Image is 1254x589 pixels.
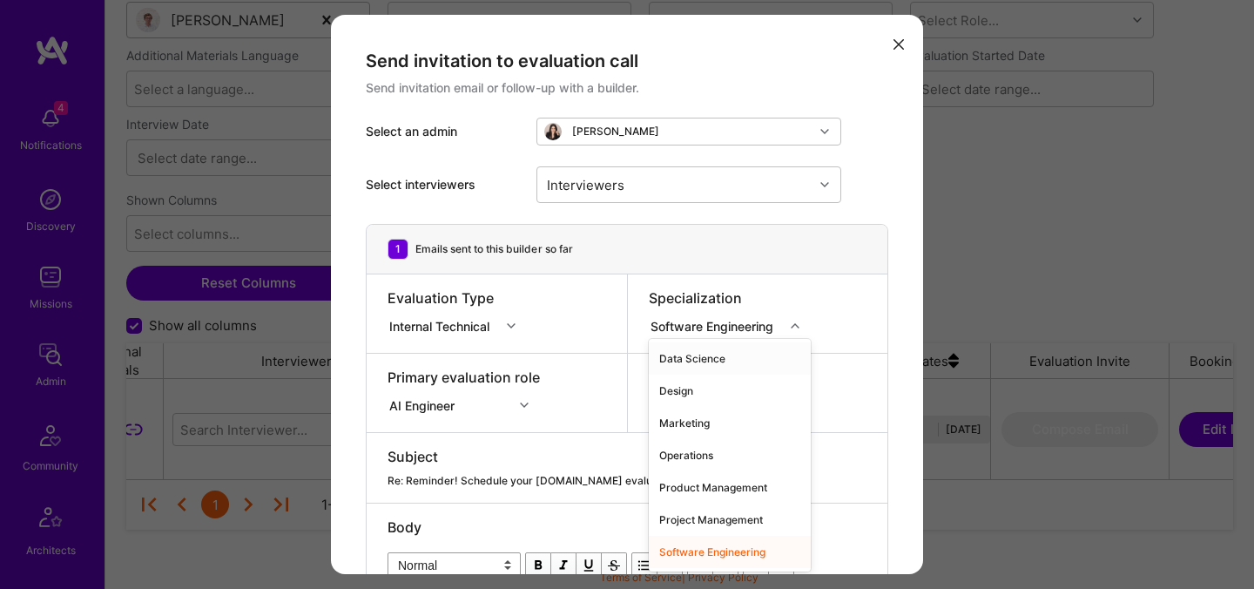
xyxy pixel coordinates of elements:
[576,552,602,579] button: Underline
[649,439,811,471] div: Operations
[544,123,562,140] img: User Avatar
[543,172,629,197] div: Interviewers
[507,322,516,330] i: icon Chevron
[388,473,866,489] div: Re: Reminder! Schedule your [DOMAIN_NAME] evaluation call
[389,316,496,335] div: Internal Technical
[388,552,521,579] select: Block type
[893,39,904,50] i: icon Close
[572,125,659,139] div: [PERSON_NAME]
[366,79,888,97] div: Send invitation email or follow-up with a builder.
[388,368,540,387] div: Primary evaluation role
[649,288,811,308] div: Specialization
[791,322,799,330] i: icon Chevron
[649,536,811,568] div: Software Engineering
[649,407,811,439] div: Marketing
[366,123,522,140] div: Select an admin
[366,176,522,193] div: Select interviewers
[525,552,551,579] button: Bold
[415,241,573,257] div: Emails sent to this builder so far
[520,401,529,410] i: icon Chevron
[649,342,811,375] div: Data Science
[366,50,888,72] div: Send invitation to evaluation call
[551,552,576,579] button: Italic
[820,180,829,189] i: icon Chevron
[602,552,627,579] button: Strikethrough
[389,396,462,414] div: AI Engineer
[649,471,811,504] div: Product Management
[820,127,829,136] i: icon Chevron
[631,552,657,579] button: UL
[388,447,866,466] div: Subject
[649,375,811,407] div: Design
[651,316,780,335] div: Software Engineering
[388,239,408,260] div: 1
[388,288,527,308] div: Evaluation Type
[388,552,521,579] span: Normal
[649,504,811,536] div: Project Management
[388,518,866,537] div: Body
[331,15,923,574] div: modal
